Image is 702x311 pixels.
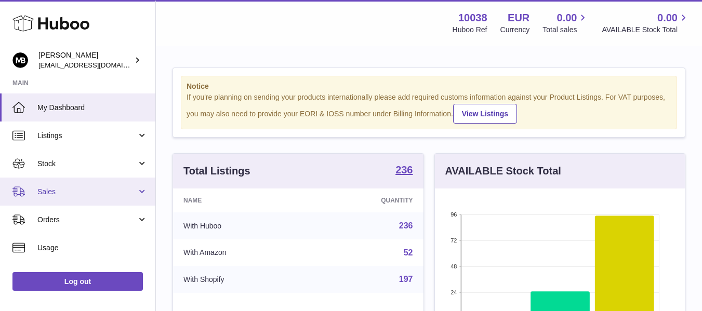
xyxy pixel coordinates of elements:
th: Name [173,188,310,212]
strong: EUR [508,11,529,25]
span: Orders [37,215,137,225]
div: [PERSON_NAME] [38,50,132,70]
span: [EMAIL_ADDRESS][DOMAIN_NAME] [38,61,153,69]
span: AVAILABLE Stock Total [602,25,690,35]
span: Sales [37,187,137,197]
h3: AVAILABLE Stock Total [445,164,561,178]
td: With Amazon [173,239,310,266]
strong: Notice [187,82,671,91]
text: 72 [451,237,457,244]
th: Quantity [310,188,423,212]
a: View Listings [453,104,517,124]
a: Log out [12,272,143,291]
h3: Total Listings [183,164,250,178]
span: Stock [37,159,137,169]
text: 48 [451,263,457,269]
a: 236 [399,221,413,230]
div: Huboo Ref [453,25,487,35]
strong: 236 [395,165,413,175]
td: With Shopify [173,266,310,293]
text: 24 [451,289,457,295]
a: 236 [395,165,413,177]
span: 0.00 [657,11,678,25]
span: Usage [37,243,148,253]
a: 52 [404,248,413,257]
span: Total sales [542,25,589,35]
text: 96 [451,211,457,218]
a: 0.00 Total sales [542,11,589,35]
span: My Dashboard [37,103,148,113]
div: Currency [500,25,530,35]
div: If you're planning on sending your products internationally please add required customs informati... [187,92,671,124]
td: With Huboo [173,212,310,239]
strong: 10038 [458,11,487,25]
span: 0.00 [557,11,577,25]
span: Listings [37,131,137,141]
a: 0.00 AVAILABLE Stock Total [602,11,690,35]
a: 197 [399,275,413,283]
img: hi@margotbardot.com [12,52,28,68]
